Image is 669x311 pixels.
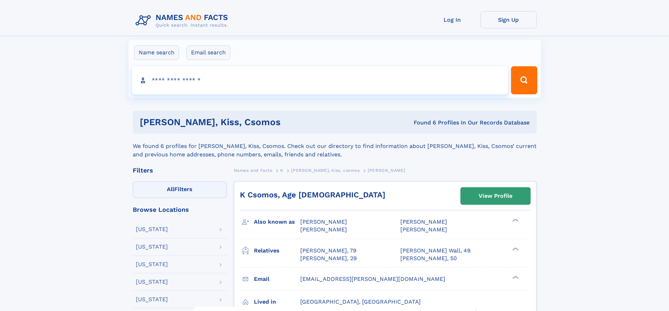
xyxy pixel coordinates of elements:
[511,246,519,251] div: ❯
[280,168,283,173] span: K
[300,255,357,262] a: [PERSON_NAME], 29
[280,166,283,175] a: K
[300,298,421,305] span: [GEOGRAPHIC_DATA], [GEOGRAPHIC_DATA]
[167,186,174,192] span: All
[136,262,168,267] div: [US_STATE]
[140,118,347,127] h1: [PERSON_NAME], Kiss, Csomos
[234,166,273,175] a: Names and Facts
[133,167,227,174] div: Filters
[291,166,360,175] a: [PERSON_NAME], kiss, csomos
[132,66,508,94] input: search input
[133,207,227,213] div: Browse Locations
[254,273,300,285] h3: Email
[136,297,168,302] div: [US_STATE]
[400,255,457,262] a: [PERSON_NAME], 50
[254,296,300,308] h3: Lived in
[347,119,530,127] div: Found 6 Profiles In Our Records Database
[479,188,512,204] div: View Profile
[480,11,537,28] a: Sign Up
[134,45,179,60] label: Name search
[400,218,447,225] span: [PERSON_NAME]
[133,11,234,30] img: Logo Names and Facts
[186,45,230,60] label: Email search
[136,227,168,232] div: [US_STATE]
[511,66,537,94] button: Search Button
[136,244,168,250] div: [US_STATE]
[136,279,168,285] div: [US_STATE]
[400,247,471,255] a: [PERSON_NAME] Wall, 49
[133,181,227,198] label: Filters
[461,188,530,204] a: View Profile
[400,226,447,233] span: [PERSON_NAME]
[368,168,405,173] span: [PERSON_NAME]
[240,190,385,199] a: K Csomos, Age [DEMOGRAPHIC_DATA]
[511,218,519,223] div: ❯
[300,276,445,282] span: [EMAIL_ADDRESS][PERSON_NAME][DOMAIN_NAME]
[300,218,347,225] span: [PERSON_NAME]
[300,247,356,255] a: [PERSON_NAME], 79
[424,11,480,28] a: Log In
[254,216,300,228] h3: Also known as
[511,275,519,279] div: ❯
[254,245,300,257] h3: Relatives
[291,168,360,173] span: [PERSON_NAME], kiss, csomos
[133,134,537,159] div: We found 6 profiles for [PERSON_NAME], Kiss, Csomos. Check out our directory to find information ...
[300,226,347,233] span: [PERSON_NAME]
